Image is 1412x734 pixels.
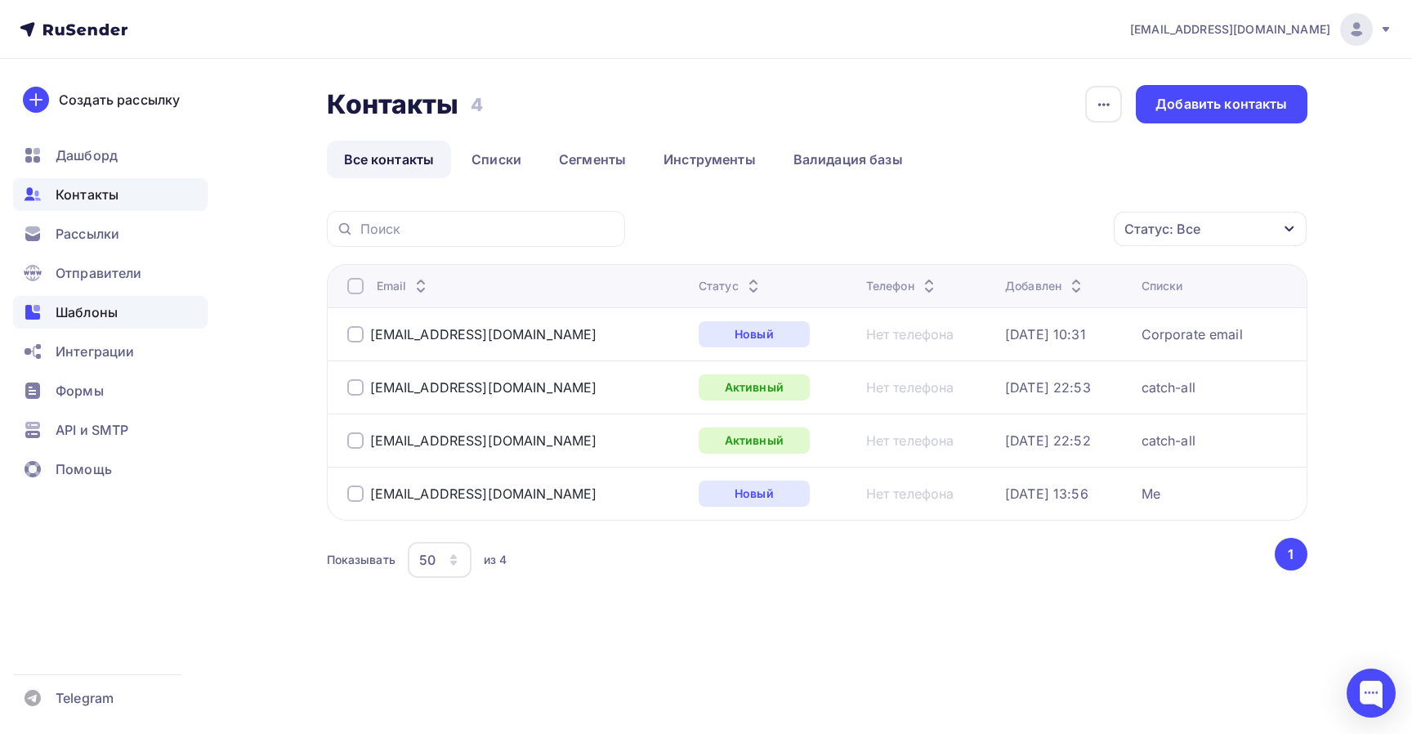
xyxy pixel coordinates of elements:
[1142,278,1183,294] div: Списки
[56,420,128,440] span: API и SMTP
[13,374,208,407] a: Формы
[56,145,118,165] span: Дашборд
[699,481,810,507] a: Новый
[377,278,431,294] div: Email
[776,141,920,178] a: Валидация базы
[1130,13,1392,46] a: [EMAIL_ADDRESS][DOMAIN_NAME]
[1271,538,1307,571] ul: Pagination
[370,326,597,342] a: [EMAIL_ADDRESS][DOMAIN_NAME]
[1124,219,1200,239] div: Статус: Все
[1005,379,1091,396] a: [DATE] 22:53
[866,278,939,294] div: Телефон
[56,224,119,244] span: Рассылки
[866,486,954,502] a: Нет телефона
[370,486,597,502] a: [EMAIL_ADDRESS][DOMAIN_NAME]
[13,217,208,250] a: Рассылки
[699,278,763,294] div: Статус
[1113,211,1307,247] button: Статус: Все
[866,379,954,396] a: Нет телефона
[1005,486,1088,502] a: [DATE] 13:56
[1275,538,1307,571] button: Go to page 1
[484,552,507,568] div: из 4
[471,93,483,116] h3: 4
[699,374,810,401] a: Активный
[1142,379,1195,396] a: catch-all
[56,342,134,361] span: Интеграции
[1005,432,1091,449] a: [DATE] 22:52
[370,432,597,449] a: [EMAIL_ADDRESS][DOMAIN_NAME]
[1155,95,1287,114] div: Добавить контакты
[13,178,208,211] a: Контакты
[56,302,118,322] span: Шаблоны
[327,552,395,568] div: Показывать
[13,139,208,172] a: Дашборд
[56,459,112,479] span: Помощь
[360,220,615,238] input: Поиск
[1005,326,1086,342] a: [DATE] 10:31
[407,541,472,579] button: 50
[1142,326,1243,342] a: Corporate email
[327,88,459,121] h2: Контакты
[866,326,954,342] a: Нет телефона
[646,141,773,178] a: Инструменты
[1005,278,1086,294] div: Добавлен
[56,185,118,204] span: Контакты
[1130,21,1330,38] span: [EMAIL_ADDRESS][DOMAIN_NAME]
[1142,486,1160,502] a: Me
[542,141,643,178] a: Сегменты
[56,688,114,708] span: Telegram
[1142,432,1195,449] a: catch-all
[454,141,538,178] a: Списки
[56,263,142,283] span: Отправители
[327,141,452,178] a: Все контакты
[59,90,180,110] div: Создать рассылку
[370,379,597,396] a: [EMAIL_ADDRESS][DOMAIN_NAME]
[699,321,810,347] a: Новый
[866,432,954,449] a: Нет телефона
[13,296,208,329] a: Шаблоны
[56,381,104,401] span: Формы
[419,550,436,570] div: 50
[13,257,208,289] a: Отправители
[699,427,810,454] a: Активный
